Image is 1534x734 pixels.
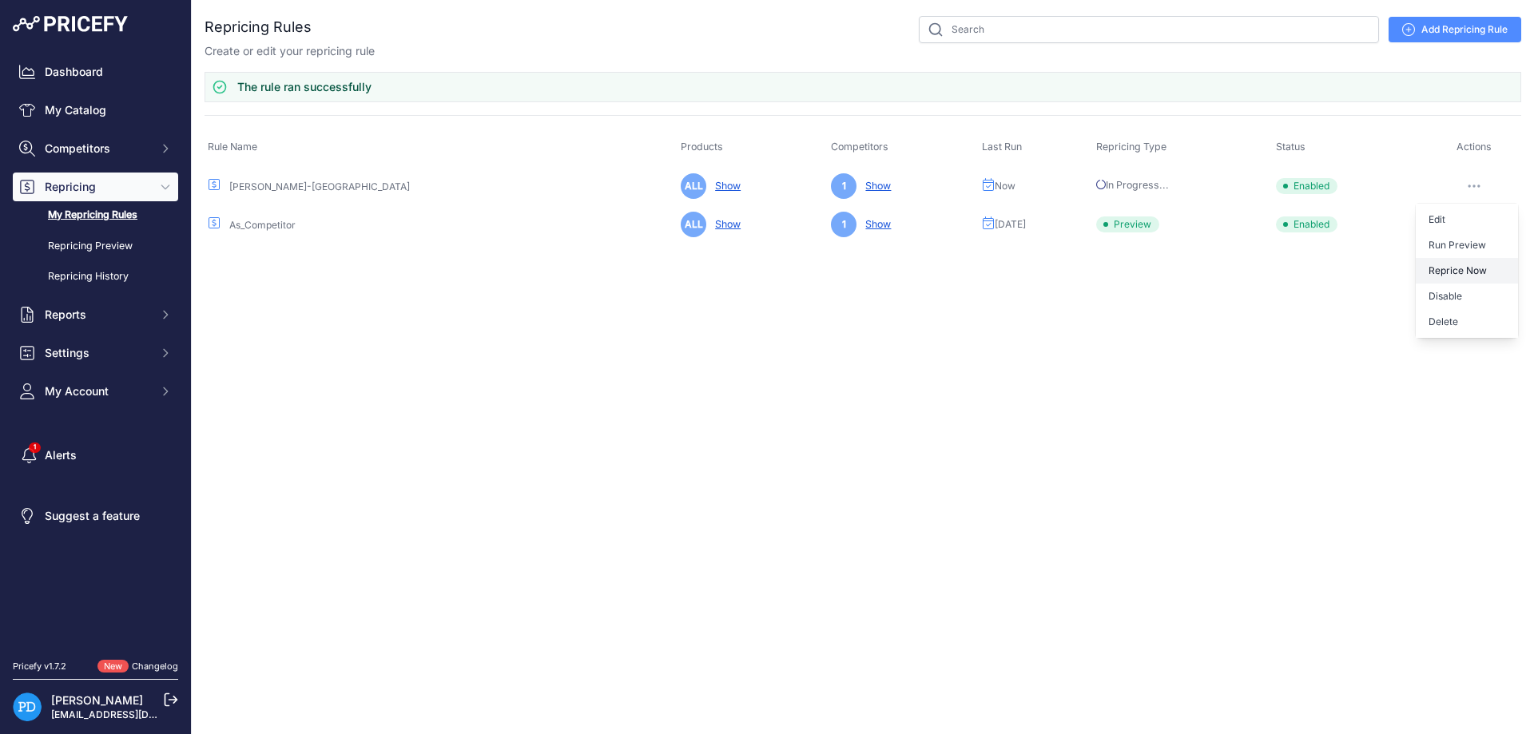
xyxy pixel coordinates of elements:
span: Actions [1457,141,1492,153]
span: My Account [45,383,149,399]
h3: The rule ran successfully [237,79,372,95]
button: Settings [13,339,178,367]
button: Reports [13,300,178,329]
span: Competitors [45,141,149,157]
a: Show [709,180,741,192]
a: Show [709,218,741,230]
span: Enabled [1276,178,1337,194]
a: As_Competitor [229,219,296,231]
a: Repricing Preview [13,232,178,260]
button: Disable [1416,284,1518,309]
span: Preview [1096,216,1159,232]
a: Add Repricing Rule [1389,17,1521,42]
span: Repricing [45,179,149,195]
span: Reports [45,307,149,323]
span: Status [1276,141,1305,153]
span: Competitors [831,141,888,153]
p: Create or edit your repricing rule [205,43,375,59]
span: Repricing Type [1096,141,1166,153]
button: Run Preview [1416,232,1518,258]
span: Now [995,180,1015,192]
button: Repricing [13,173,178,201]
span: Last Run [982,141,1022,153]
a: Dashboard [13,58,178,86]
a: [EMAIL_ADDRESS][DOMAIN_NAME] [51,708,218,720]
span: New [97,660,129,673]
span: 1 [831,212,856,237]
span: In Progress... [1096,179,1169,191]
a: [PERSON_NAME]-[GEOGRAPHIC_DATA] [229,181,410,192]
a: Edit [1416,207,1518,232]
span: ALL [681,173,706,199]
input: Search [919,16,1379,43]
a: Show [859,180,891,192]
a: [PERSON_NAME] [51,693,143,707]
nav: Sidebar [13,58,178,641]
button: Reprice Now [1416,258,1518,284]
a: My Repricing Rules [13,201,178,229]
span: 1 [831,173,856,199]
a: Show [859,218,891,230]
button: Delete [1416,309,1518,335]
button: My Account [13,377,178,406]
a: Changelog [132,661,178,672]
img: Pricefy Logo [13,16,128,32]
button: Competitors [13,134,178,163]
span: Enabled [1276,216,1337,232]
a: Alerts [13,441,178,470]
span: Products [681,141,723,153]
span: ALL [681,212,706,237]
div: Pricefy v1.7.2 [13,660,66,673]
a: Suggest a feature [13,502,178,530]
span: Settings [45,345,149,361]
a: Repricing History [13,263,178,291]
span: Rule Name [208,141,257,153]
span: [DATE] [995,218,1026,231]
a: My Catalog [13,96,178,125]
h2: Repricing Rules [205,16,312,38]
